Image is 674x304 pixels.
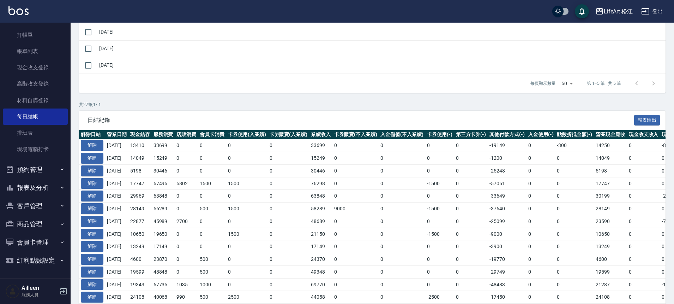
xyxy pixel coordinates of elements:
td: 0 [332,228,379,240]
td: 0 [555,228,594,240]
td: 48848 [152,265,175,278]
td: 0 [555,215,594,228]
button: 解除 [81,216,103,227]
th: 會員卡消費 [198,130,226,139]
td: 0 [454,139,488,152]
td: 0 [332,152,379,165]
td: -25248 [488,164,526,177]
td: 0 [454,215,488,228]
td: 14250 [594,139,627,152]
td: 0 [226,139,268,152]
td: [DATE] [97,24,666,40]
td: [DATE] [105,177,128,190]
td: 13410 [128,139,152,152]
td: -1500 [425,228,454,240]
td: 0 [627,253,660,266]
p: 第 1–5 筆 共 5 筆 [587,80,621,87]
td: 0 [627,240,660,253]
td: 0 [268,291,309,304]
td: 0 [268,265,309,278]
td: 24108 [128,291,152,304]
td: 0 [555,291,594,304]
td: 0 [175,228,198,240]
td: 76298 [309,177,332,190]
td: 0 [555,278,594,291]
td: 24370 [309,253,332,266]
td: 0 [175,265,198,278]
td: 0 [226,253,268,266]
th: 入金使用(-) [526,130,555,139]
img: Logo [8,6,29,15]
td: 33699 [152,139,175,152]
td: 500 [198,253,226,266]
td: 9000 [332,203,379,215]
td: 0 [268,278,309,291]
td: 0 [425,215,454,228]
th: 服務消費 [152,130,175,139]
td: 0 [627,139,660,152]
th: 點數折抵金額(-) [555,130,594,139]
td: 0 [268,164,309,177]
td: 0 [454,190,488,203]
td: [DATE] [105,265,128,278]
button: 解除 [81,153,103,164]
th: 業績收入 [309,130,332,139]
td: 4600 [594,253,627,266]
p: 共 27 筆, 1 / 1 [79,101,666,108]
td: 21150 [309,228,332,240]
a: 排班表 [3,125,68,141]
td: 0 [268,253,309,266]
td: 0 [627,164,660,177]
button: 預約管理 [3,160,68,179]
td: 0 [226,240,268,253]
td: 0 [454,203,488,215]
td: 1500 [198,177,226,190]
td: 0 [454,253,488,266]
td: 63848 [309,190,332,203]
td: 1500 [226,203,268,215]
td: 0 [627,152,660,165]
td: 0 [454,177,488,190]
td: 1000 [198,278,226,291]
td: 0 [175,240,198,253]
td: 48689 [309,215,332,228]
td: 0 [226,152,268,165]
button: save [575,4,589,18]
td: 0 [332,139,379,152]
td: 990 [175,291,198,304]
td: 63848 [152,190,175,203]
td: 17149 [152,240,175,253]
td: 0 [379,177,425,190]
button: 報表及分析 [3,179,68,197]
td: 14049 [594,152,627,165]
td: 15249 [152,152,175,165]
button: 解除 [81,229,103,240]
td: 0 [379,278,425,291]
td: 500 [198,265,226,278]
td: 0 [526,253,555,266]
th: 卡券使用(-) [425,130,454,139]
td: 0 [425,253,454,266]
td: 0 [198,190,226,203]
a: 報表匯出 [634,116,660,123]
td: 0 [226,265,268,278]
td: 0 [332,240,379,253]
td: 10650 [594,228,627,240]
td: -300 [555,139,594,152]
th: 卡券販賣(不入業績) [332,130,379,139]
td: 19599 [128,265,152,278]
th: 店販消費 [175,130,198,139]
td: 17747 [594,177,627,190]
td: [DATE] [105,190,128,203]
td: 30199 [594,190,627,203]
td: 0 [268,240,309,253]
td: 0 [526,240,555,253]
td: 21287 [594,278,627,291]
button: 商品管理 [3,215,68,233]
td: [DATE] [105,278,128,291]
div: LifeArt 松江 [604,7,633,16]
a: 高階收支登錄 [3,76,68,92]
td: 0 [425,265,454,278]
button: 登出 [638,5,666,18]
button: 解除 [81,191,103,201]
